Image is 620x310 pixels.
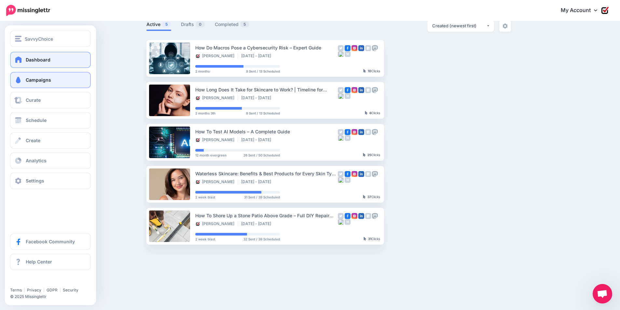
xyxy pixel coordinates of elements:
[26,97,41,103] span: Curate
[26,158,47,163] span: Analytics
[358,87,364,93] img: linkedin-square.png
[246,112,280,115] span: 8 Sent / 13 Scheduled
[241,179,274,184] li: [DATE] - [DATE]
[241,137,274,142] li: [DATE] - [DATE]
[195,44,338,51] div: How Do Macros Pose a Cybersecurity Risk – Expert Guide
[10,234,91,250] a: Facebook Community
[243,154,280,157] span: 26 Sent / 50 Scheduled
[345,129,351,135] img: facebook-square.png
[10,112,91,128] a: Schedule
[195,170,338,177] div: Waterless Skincare: Benefits & Best Products for Every Skin Type (2025 Guide)
[358,129,364,135] img: linkedin-square.png
[26,57,50,62] span: Dashboard
[432,23,486,29] div: Created (newest first)
[10,153,91,169] a: Analytics
[195,112,215,115] span: 2 months 3th
[363,153,366,157] img: pointer-grey-darker.png
[338,219,344,225] img: bluesky-grey-square.png
[338,171,344,177] img: twitter-grey-square.png
[345,219,351,225] img: medium-grey-square.png
[10,293,95,300] li: © 2025 Missinglettr
[181,20,205,28] a: Drafts0
[195,70,210,73] span: 2 months
[372,45,378,51] img: mastodon-grey-square.png
[241,53,274,59] li: [DATE] - [DATE]
[195,221,238,226] li: [PERSON_NAME]
[351,213,357,219] img: instagram-square.png
[358,213,364,219] img: linkedin-square.png
[338,87,344,93] img: twitter-grey-square.png
[244,195,280,199] span: 31 Sent / 39 Scheduled
[363,195,366,199] img: pointer-grey-darker.png
[368,69,371,73] b: 10
[240,21,249,27] span: 5
[372,171,378,177] img: mastodon-grey-square.png
[345,51,351,57] img: medium-grey-square.png
[338,93,344,99] img: bluesky-grey-square.png
[365,213,371,219] img: google_business-grey-square.png
[367,153,371,157] b: 25
[241,95,274,101] li: [DATE] - [DATE]
[365,129,371,135] img: google_business-grey-square.png
[26,138,40,143] span: Create
[351,129,357,135] img: instagram-square.png
[338,213,344,219] img: twitter-grey-square.png
[369,111,371,115] b: 6
[15,36,21,42] img: menu.png
[345,213,351,219] img: facebook-square.png
[26,77,51,83] span: Campaigns
[10,132,91,149] a: Create
[358,45,364,51] img: linkedin-square.png
[345,135,351,141] img: medium-grey-square.png
[351,171,357,177] img: instagram-square.png
[26,178,44,183] span: Settings
[338,129,344,135] img: twitter-grey-square.png
[365,87,371,93] img: google_business-grey-square.png
[365,111,380,115] div: Clicks
[246,70,280,73] span: 9 Sent / 13 Scheduled
[10,278,60,285] iframe: Twitter Follow Button
[195,86,338,93] div: How Long Does It Take for Skincare to Work? | Timeline for Visible Results
[364,237,380,241] div: Clicks
[10,31,91,47] button: SavvyChoice
[345,171,351,177] img: facebook-square.png
[372,129,378,135] img: mastodon-grey-square.png
[363,69,366,73] img: pointer-grey-darker.png
[345,93,351,99] img: medium-grey-square.png
[195,195,215,199] span: 2 week blast
[195,128,338,135] div: How To Test AI Models – A Complete Guide
[162,21,171,27] span: 5
[427,20,494,32] button: Created (newest first)
[365,171,371,177] img: google_business-grey-square.png
[365,45,371,51] img: google_business-grey-square.png
[363,69,380,73] div: Clicks
[338,45,344,51] img: twitter-grey-square.png
[43,288,45,292] span: |
[363,195,380,199] div: Clicks
[26,239,75,244] span: Facebook Community
[351,87,357,93] img: instagram-square.png
[364,237,366,241] img: pointer-grey-darker.png
[26,117,47,123] span: Schedule
[27,288,41,292] a: Privacy
[10,52,91,68] a: Dashboard
[6,5,50,16] img: Missinglettr
[338,51,344,57] img: bluesky-grey-square.png
[24,288,25,292] span: |
[345,87,351,93] img: facebook-square.png
[195,237,215,241] span: 2 week blast
[26,259,52,264] span: Help Center
[358,171,364,177] img: linkedin-square.png
[338,177,344,183] img: bluesky-grey-square.png
[338,135,344,141] img: bluesky-grey-square.png
[363,153,380,157] div: Clicks
[195,179,238,184] li: [PERSON_NAME]
[47,288,58,292] a: GDPR
[368,237,371,241] b: 31
[60,288,61,292] span: |
[345,177,351,183] img: medium-grey-square.png
[195,154,227,157] span: 12 month evergreen
[63,288,78,292] a: Security
[10,254,91,270] a: Help Center
[243,237,280,241] span: 32 Sent / 39 Scheduled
